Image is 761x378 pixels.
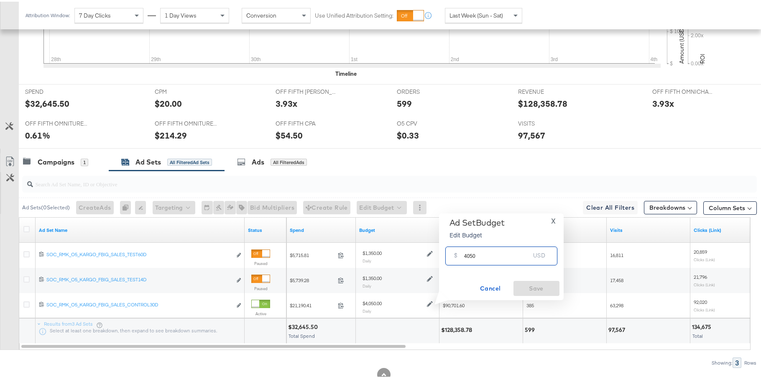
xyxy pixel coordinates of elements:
[449,229,505,237] p: Edit Budget
[471,282,510,292] span: Cancel
[694,306,715,311] sub: Clicks (Link)
[518,128,545,140] div: 97,567
[644,199,697,213] button: Breakdowns
[290,225,352,232] a: The total amount spent to date.
[548,216,559,222] button: X
[39,225,241,232] a: Your Ad Set name.
[526,301,534,307] span: 385
[79,10,111,18] span: 7 Day Clicks
[363,273,382,280] div: $1,350.00
[155,86,217,94] span: CPM
[443,301,465,307] span: $90,701.60
[81,157,88,165] div: 1
[315,10,393,18] label: Use Unified Attribution Setting:
[694,255,715,260] sub: Clicks (Link)
[25,96,69,108] div: $32,645.50
[711,358,733,364] div: Showing:
[359,225,436,232] a: Shows the current budget of Ad Set.
[397,96,412,108] div: 599
[744,358,757,364] div: Rows
[451,248,461,263] div: $
[467,279,513,294] button: Cancel
[25,11,70,17] div: Attribution Window:
[246,10,276,18] span: Conversion
[733,356,741,366] div: 3
[652,86,715,94] span: OFF FIFTH OMNICHANNEL ROAS
[33,171,690,187] input: Search Ad Set Name, ID or Objective
[610,250,623,257] span: 16,811
[289,331,315,337] span: Total Spend
[290,301,335,307] span: $21,190.41
[441,324,475,332] div: $128,358.78
[46,300,232,309] a: SOC_RMK_O5_KARGO_FBIG_SALES_CONTROL30D
[120,199,135,213] div: 0
[363,282,371,287] sub: Daily
[530,248,548,263] div: USD
[526,225,603,232] a: Omniture Orders
[22,202,70,210] div: Ad Sets ( 0 Selected)
[397,128,419,140] div: $0.33
[694,280,715,285] sub: Clicks (Link)
[155,128,187,140] div: $214.29
[25,118,88,126] span: OFF FIFTH OMNITURE CVR
[248,225,283,232] a: Shows the current state of your Ad Set.
[703,200,757,213] button: Column Sets
[692,331,703,337] span: Total
[464,242,530,260] input: Enter your budget
[586,201,634,211] span: Clear All Filters
[449,216,505,226] div: Ad Set Budget
[363,298,382,305] div: $4,050.00
[363,248,382,255] div: $1,350.00
[251,259,270,265] label: Paused
[25,86,88,94] span: SPEND
[46,249,232,258] a: SOC_RMK_O5_KARGO_FBIG_SALES_TEST60D
[449,10,503,18] span: Last Week (Sun - Sat)
[551,213,556,225] span: X
[335,68,357,76] div: Timeline
[397,118,460,126] span: O5 CPV
[252,156,264,165] div: Ads
[155,118,217,126] span: OFF FIFTH OMNITURE AOV
[290,250,335,257] span: $5,715.81
[652,96,674,108] div: 3.93x
[271,157,307,165] div: All Filtered Ads
[38,156,74,165] div: Campaigns
[610,225,687,232] a: Omniture Visits
[518,96,567,108] div: $128,358.78
[276,118,338,126] span: OFF FIFTH CPA
[694,272,707,278] span: 21,796
[610,301,623,307] span: 63,298
[692,321,714,329] div: 134,675
[583,199,638,213] button: Clear All Filters
[46,275,232,281] div: SOC_RMK_O5_KARGO_FBIG_SALES_TEST14D
[167,157,212,165] div: All Filtered Ad Sets
[288,321,320,329] div: $32,645.50
[165,10,197,18] span: 1 Day Views
[678,25,685,62] text: Amount (USD)
[46,249,232,256] div: SOC_RMK_O5_KARGO_FBIG_SALES_TEST60D
[276,128,303,140] div: $54.50
[518,86,581,94] span: REVENUE
[46,300,232,306] div: SOC_RMK_O5_KARGO_FBIG_SALES_CONTROL30D
[694,247,707,253] span: 20,859
[610,275,623,282] span: 17,458
[518,118,581,126] span: VISITS
[46,275,232,283] a: SOC_RMK_O5_KARGO_FBIG_SALES_TEST14D
[276,96,297,108] div: 3.93x
[363,307,371,312] sub: Daily
[135,156,161,165] div: Ad Sets
[525,324,537,332] div: 599
[397,86,460,94] span: ORDERS
[155,96,182,108] div: $20.00
[694,297,707,303] span: 92,020
[699,52,706,62] text: ROI
[363,257,371,262] sub: Daily
[251,284,270,290] label: Paused
[290,275,335,282] span: $5,739.28
[251,309,270,315] label: Active
[25,128,50,140] div: 0.61%
[608,324,628,332] div: 97,567
[276,86,338,94] span: OFF FIFTH [PERSON_NAME]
